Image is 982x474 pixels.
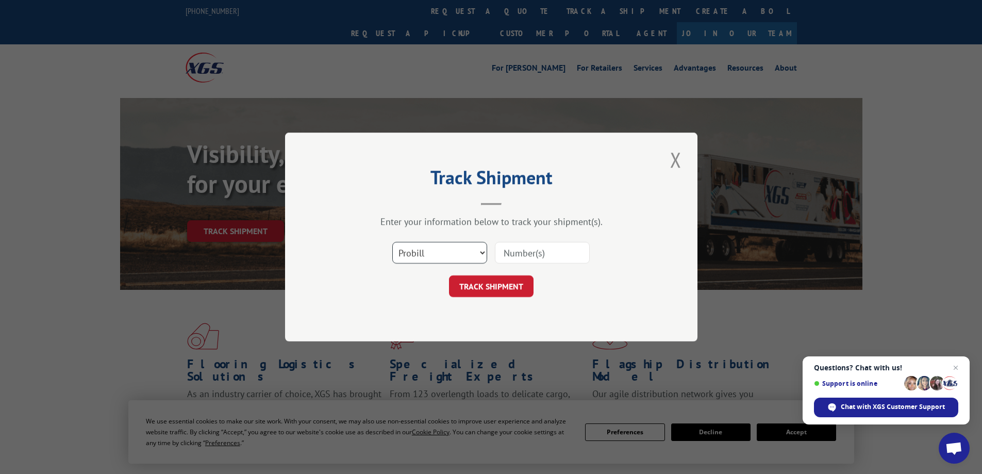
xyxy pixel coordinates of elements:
[814,364,958,372] span: Questions? Chat with us!
[939,433,970,464] a: Open chat
[841,402,945,412] span: Chat with XGS Customer Support
[495,242,590,264] input: Number(s)
[667,145,685,174] button: Close modal
[337,170,646,190] h2: Track Shipment
[814,380,901,387] span: Support is online
[337,216,646,227] div: Enter your information below to track your shipment(s).
[449,275,534,297] button: TRACK SHIPMENT
[814,398,958,417] span: Chat with XGS Customer Support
